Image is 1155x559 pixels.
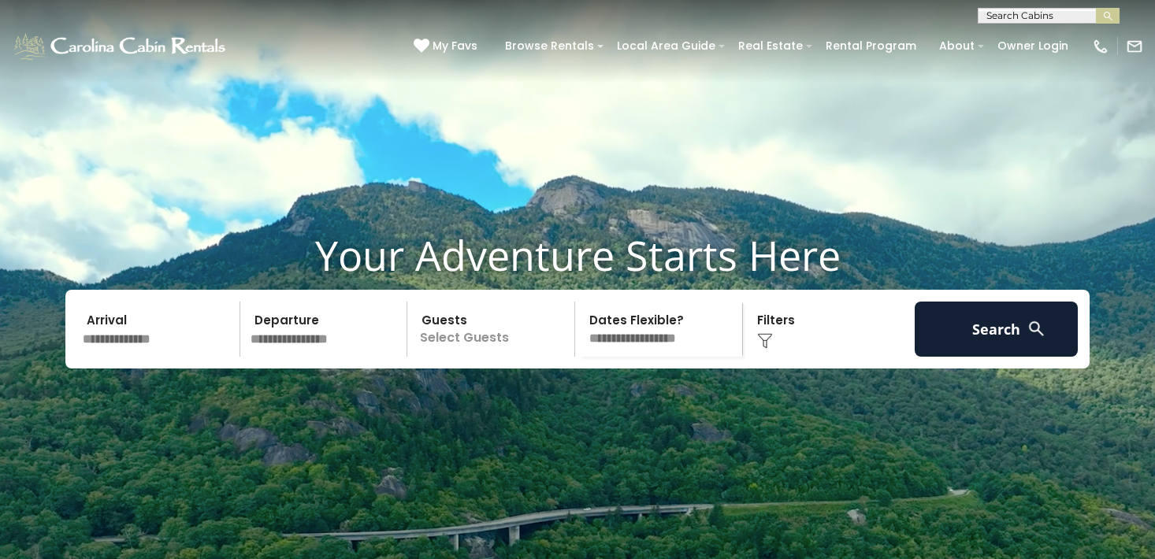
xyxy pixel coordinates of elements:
[915,302,1078,357] button: Search
[1092,38,1109,55] img: phone-regular-white.png
[730,34,811,58] a: Real Estate
[12,231,1143,279] h1: Your Adventure Starts Here
[412,302,574,357] p: Select Guests
[12,31,230,62] img: White-1-1-2.png
[1027,319,1046,339] img: search-regular-white.png
[931,34,982,58] a: About
[609,34,723,58] a: Local Area Guide
[818,34,924,58] a: Rental Program
[497,34,602,58] a: Browse Rentals
[757,333,773,349] img: filter--v1.png
[1126,38,1143,55] img: mail-regular-white.png
[990,34,1076,58] a: Owner Login
[433,38,477,54] span: My Favs
[414,38,481,55] a: My Favs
